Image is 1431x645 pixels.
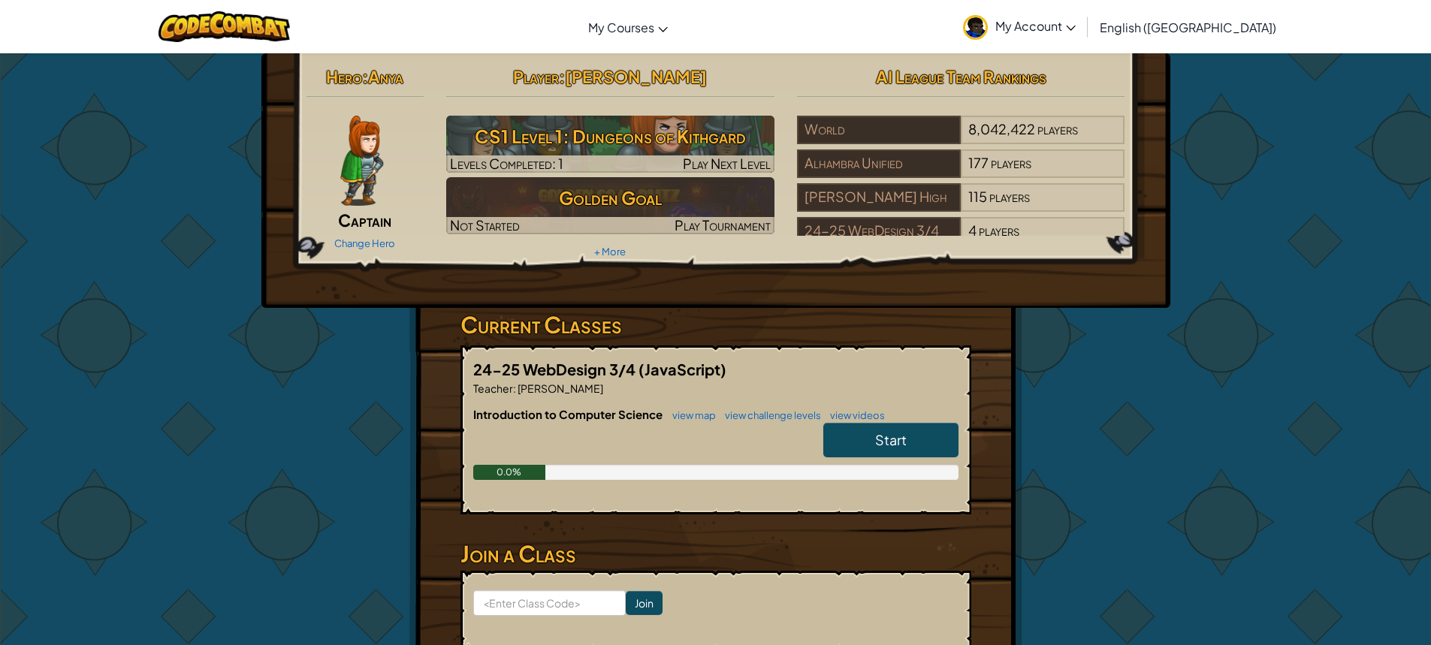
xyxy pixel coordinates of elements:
span: : [513,381,516,395]
h3: Golden Goal [446,181,774,215]
span: 115 [968,188,987,205]
a: World8,042,422players [797,130,1125,147]
span: English ([GEOGRAPHIC_DATA]) [1100,20,1276,35]
h3: Current Classes [460,308,971,342]
a: English ([GEOGRAPHIC_DATA]) [1092,7,1284,47]
a: My Account [956,3,1083,50]
span: Captain [338,209,391,231]
img: captain-pose.png [340,116,383,206]
span: Play Next Level [683,155,771,172]
span: Anya [368,66,403,87]
img: avatar [963,15,988,40]
span: Not Started [450,216,520,234]
span: Teacher [473,381,513,395]
span: My Courses [588,20,654,35]
span: Start [875,431,907,448]
a: view challenge levels [717,409,821,421]
span: (JavaScript) [639,360,726,378]
span: AI League Team Rankings [876,66,1046,87]
span: My Account [995,18,1076,34]
span: Play Tournament [675,216,771,234]
a: view map [665,409,716,421]
input: <Enter Class Code> [473,590,626,616]
a: [PERSON_NAME] High115players [797,197,1125,215]
span: : [559,66,565,87]
img: CodeCombat logo [158,11,290,42]
span: Hero [326,66,362,87]
a: Alhambra Unified177players [797,164,1125,181]
a: 24-25 WebDesign 3/44players [797,231,1125,249]
img: Golden Goal [446,177,774,234]
div: Alhambra Unified [797,149,961,178]
a: Golden GoalNot StartedPlay Tournament [446,177,774,234]
div: [PERSON_NAME] High [797,183,961,212]
span: players [989,188,1030,205]
div: 0.0% [473,465,546,480]
span: [PERSON_NAME] [565,66,707,87]
a: My Courses [581,7,675,47]
input: Join [626,591,663,615]
img: CS1 Level 1: Dungeons of Kithgard [446,116,774,173]
span: 177 [968,154,989,171]
span: 4 [968,222,977,239]
span: players [991,154,1031,171]
span: Player [513,66,559,87]
a: Play Next Level [446,116,774,173]
span: players [979,222,1019,239]
a: Change Hero [334,237,395,249]
span: Levels Completed: 1 [450,155,563,172]
h3: CS1 Level 1: Dungeons of Kithgard [446,119,774,153]
span: Introduction to Computer Science [473,407,665,421]
a: view videos [823,409,885,421]
span: : [362,66,368,87]
div: World [797,116,961,144]
span: players [1037,120,1078,137]
div: 24-25 WebDesign 3/4 [797,217,961,246]
h3: Join a Class [460,537,971,571]
a: + More [594,246,626,258]
span: 24-25 WebDesign 3/4 [473,360,639,378]
span: [PERSON_NAME] [516,381,603,395]
span: 8,042,422 [968,120,1035,137]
